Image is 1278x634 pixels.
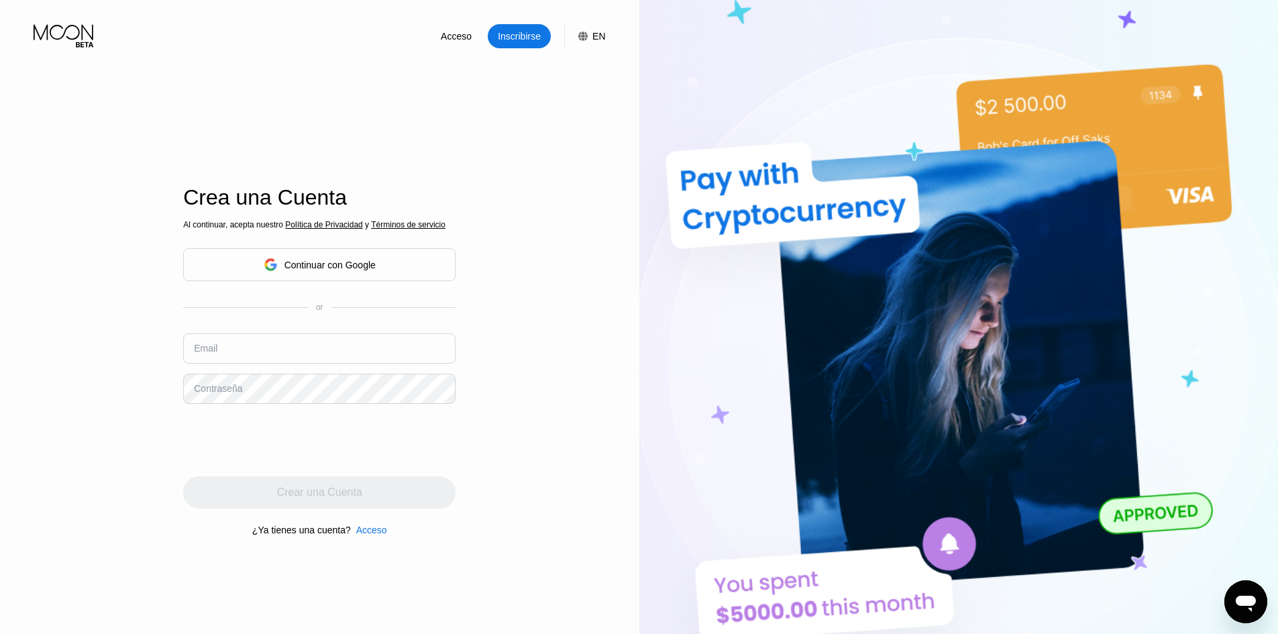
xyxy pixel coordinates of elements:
div: Acceso [425,24,488,48]
div: Acceso [356,525,387,535]
div: EN [564,24,605,48]
div: Acceso [351,525,387,535]
div: Email [194,343,217,354]
div: Al continuar, acepta nuestro [183,220,456,229]
iframe: Botón para iniciar la ventana de mensajería [1224,580,1267,623]
span: Términos de servicio [371,220,445,229]
div: Continuar con Google [284,260,376,270]
div: or [316,303,323,312]
div: Inscribirse [496,30,542,43]
div: Continuar con Google [183,248,456,281]
div: Inscribirse [488,24,551,48]
div: ¿Ya tienes una cuenta? [252,525,351,535]
div: Crea una Cuenta [183,185,456,210]
span: Política de Privacidad [285,220,362,229]
div: Acceso [439,30,473,43]
span: y [363,220,371,229]
div: Contraseña [194,383,242,394]
iframe: reCAPTCHA [183,414,387,466]
div: EN [592,31,605,42]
